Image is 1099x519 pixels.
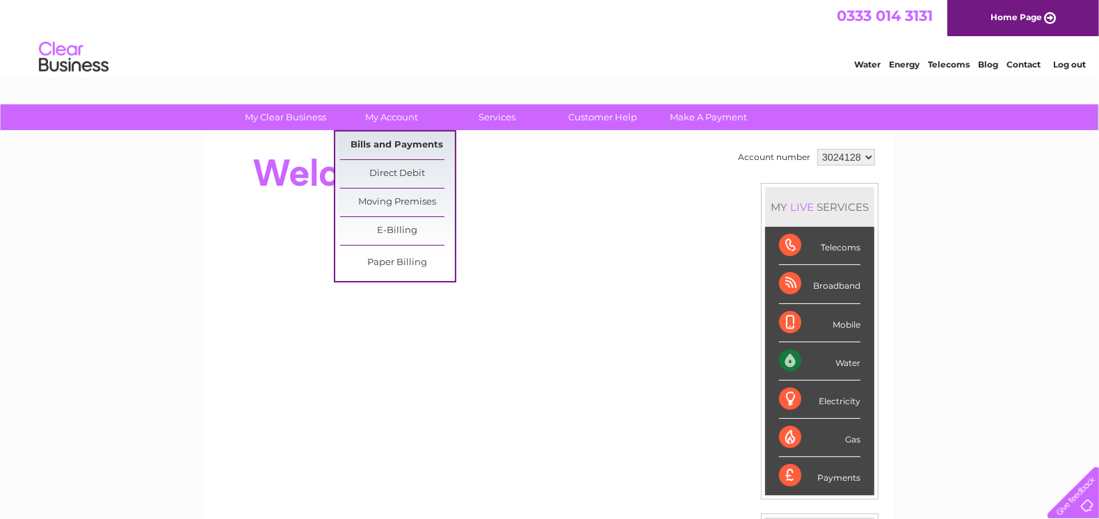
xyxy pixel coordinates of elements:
[340,189,455,216] a: Moving Premises
[779,457,860,495] div: Payments
[340,131,455,159] a: Bills and Payments
[837,7,933,24] a: 0333 014 3131
[335,104,449,130] a: My Account
[440,104,555,130] a: Services
[229,104,344,130] a: My Clear Business
[787,200,817,214] div: LIVE
[779,304,860,342] div: Mobile
[889,59,920,70] a: Energy
[652,104,767,130] a: Make A Payment
[779,381,860,419] div: Electricity
[1006,59,1041,70] a: Contact
[340,217,455,245] a: E-Billing
[854,59,881,70] a: Water
[1053,59,1086,70] a: Log out
[779,265,860,303] div: Broadband
[978,59,998,70] a: Blog
[340,160,455,188] a: Direct Debit
[779,227,860,265] div: Telecoms
[546,104,661,130] a: Customer Help
[38,36,109,79] img: logo.png
[222,8,879,67] div: Clear Business is a trading name of Verastar Limited (registered in [GEOGRAPHIC_DATA] No. 3667643...
[928,59,970,70] a: Telecoms
[765,187,874,227] div: MY SERVICES
[779,342,860,381] div: Water
[735,145,814,169] td: Account number
[779,419,860,457] div: Gas
[340,249,455,277] a: Paper Billing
